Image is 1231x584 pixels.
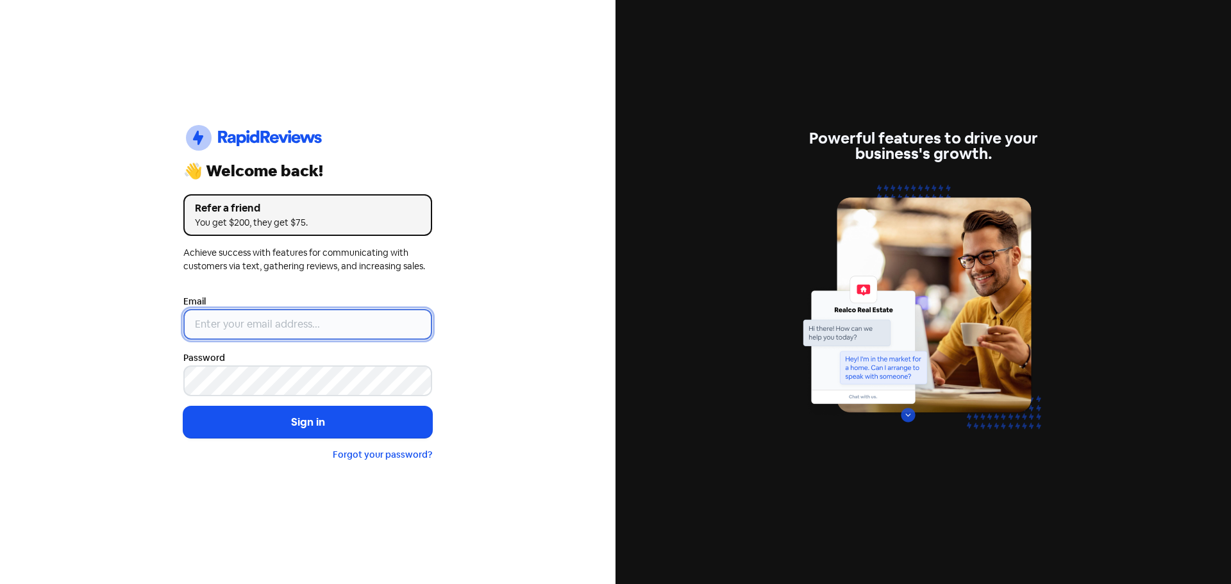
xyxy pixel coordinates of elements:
[183,406,432,438] button: Sign in
[183,295,206,308] label: Email
[183,309,432,340] input: Enter your email address...
[183,246,432,273] div: Achieve success with features for communicating with customers via text, gathering reviews, and i...
[333,449,432,460] a: Forgot your password?
[183,163,432,179] div: 👋 Welcome back!
[799,177,1048,453] img: web-chat
[799,131,1048,162] div: Powerful features to drive your business's growth.
[195,201,421,216] div: Refer a friend
[183,351,225,365] label: Password
[195,216,421,229] div: You get $200, they get $75.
